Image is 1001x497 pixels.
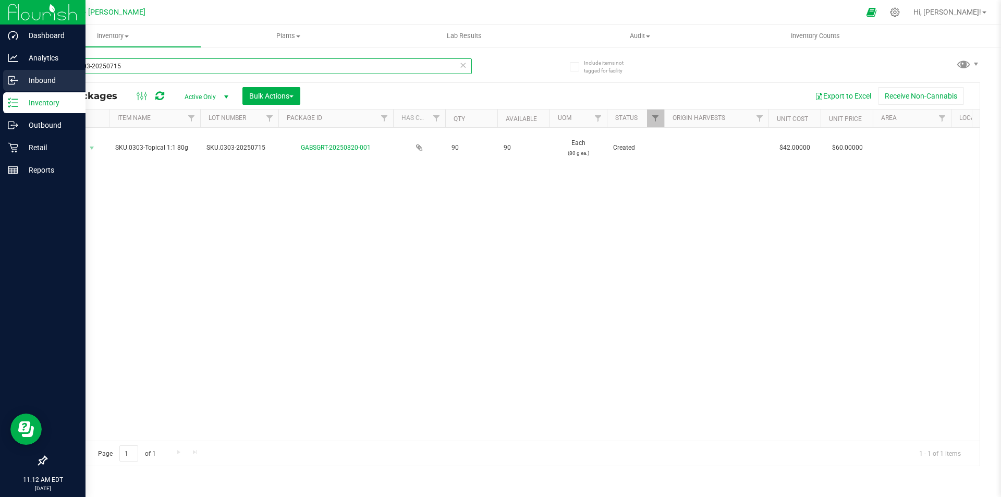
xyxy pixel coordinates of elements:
[860,2,883,22] span: Open Ecommerce Menu
[10,414,42,445] iframe: Resource center
[18,74,81,87] p: Inbound
[287,114,322,122] a: Package ID
[888,7,901,17] div: Manage settings
[556,138,601,158] span: Each
[728,25,904,47] a: Inventory Counts
[911,445,969,461] span: 1 - 1 of 1 items
[827,140,868,155] span: $60.00000
[115,143,194,153] span: SKU.0303-Topical 1:1 80g
[552,25,728,47] a: Audit
[878,87,964,105] button: Receive Non-Cannabis
[459,58,467,72] span: Clear
[89,445,164,462] span: Page of 1
[376,25,552,47] a: Lab Results
[54,90,128,102] span: All Packages
[553,31,727,41] span: Audit
[201,31,376,41] span: Plants
[584,59,636,75] span: Include items not tagged for facility
[613,143,658,153] span: Created
[206,143,272,153] span: SKU.0303-20250715
[768,128,821,168] td: $42.00000
[183,110,200,127] a: Filter
[8,98,18,108] inline-svg: Inventory
[829,115,862,123] a: Unit Price
[18,141,81,154] p: Retail
[433,31,496,41] span: Lab Results
[18,119,81,131] p: Outbound
[808,87,878,105] button: Export to Excel
[881,114,897,122] a: Area
[8,75,18,86] inline-svg: Inbound
[751,110,768,127] a: Filter
[18,52,81,64] p: Analytics
[558,114,571,122] a: UOM
[934,110,951,127] a: Filter
[8,165,18,175] inline-svg: Reports
[25,31,201,41] span: Inventory
[301,144,371,151] a: GABSGRT-20250820-001
[8,120,18,130] inline-svg: Outbound
[506,115,537,123] a: Available
[673,114,725,122] a: Origin Harvests
[777,31,854,41] span: Inventory Counts
[615,114,638,122] a: Status
[647,110,664,127] a: Filter
[25,25,201,47] a: Inventory
[117,114,151,122] a: Item Name
[428,110,445,127] a: Filter
[5,475,81,484] p: 11:12 AM EDT
[590,110,607,127] a: Filter
[18,96,81,109] p: Inventory
[8,142,18,153] inline-svg: Retail
[8,53,18,63] inline-svg: Analytics
[46,58,472,74] input: Search Package ID, Item Name, SKU, Lot or Part Number...
[68,8,145,17] span: GA4 - [PERSON_NAME]
[777,115,808,123] a: Unit Cost
[209,114,246,122] a: Lot Number
[451,143,491,153] span: 90
[261,110,278,127] a: Filter
[249,92,294,100] span: Bulk Actions
[376,110,393,127] a: Filter
[913,8,981,16] span: Hi, [PERSON_NAME]!
[504,143,543,153] span: 90
[393,110,445,128] th: Has COA
[242,87,300,105] button: Bulk Actions
[18,164,81,176] p: Reports
[201,25,376,47] a: Plants
[18,29,81,42] p: Dashboard
[86,141,99,155] span: select
[119,445,138,462] input: 1
[556,148,601,158] p: (80 g ea.)
[454,115,465,123] a: Qty
[8,30,18,41] inline-svg: Dashboard
[5,484,81,492] p: [DATE]
[959,114,988,122] a: Location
